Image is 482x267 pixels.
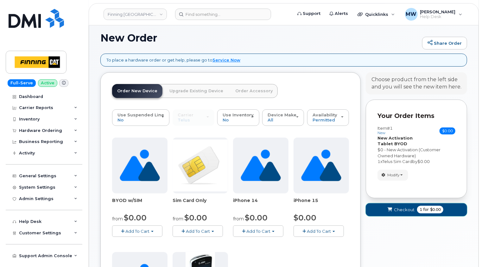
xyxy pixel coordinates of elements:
[377,141,407,146] strong: Tablet BYOD
[246,229,270,234] span: Add To Cart
[294,225,344,237] button: Add To Cart
[293,7,325,20] a: Support
[262,109,304,126] button: Device Make All
[112,225,162,237] button: Add To Cart
[377,159,455,165] div: x by
[307,229,331,234] span: Add To Cart
[112,216,123,222] small: from
[268,117,273,122] span: All
[377,126,393,135] h3: Item
[401,8,467,21] div: Matthew Walshe
[387,126,393,131] span: #1
[230,84,278,98] a: Order Accessory
[353,8,399,21] div: Quicklinks
[420,14,456,19] span: Help Desk
[173,197,228,210] div: Sim Card Only
[366,203,467,216] button: Checkout 1 for $0.00
[377,111,455,120] p: Your Order Items
[233,225,283,237] button: Add To Cart
[112,197,168,210] div: BYOD w/SIM
[184,213,207,222] span: $0.00
[245,213,268,222] span: $0.00
[303,10,320,17] span: Support
[223,117,229,122] span: No
[212,57,240,62] a: Service Now
[377,159,380,164] span: 1
[377,131,385,135] small: new
[325,7,352,20] a: Alerts
[294,213,316,222] span: $0.00
[268,112,296,117] span: Device Make
[377,135,413,140] strong: New Activation
[112,109,169,126] button: Use Suspended Line No
[417,159,430,164] span: $0.00
[382,159,412,164] span: Telus Sim Card
[106,57,240,63] p: To place a hardware order or get help, please go to
[420,9,456,14] span: [PERSON_NAME]
[223,112,254,117] span: Use Inventory
[313,117,335,122] span: Permitted
[335,10,348,17] span: Alerts
[173,225,223,237] button: Add To Cart
[313,112,337,117] span: Availability
[422,207,430,212] span: for
[125,229,149,234] span: Add To Cart
[104,9,167,20] a: Finning Canada
[394,207,415,213] span: Checkout
[175,9,271,20] input: Find something...
[422,37,467,49] a: Share Order
[117,112,164,117] span: Use Suspended Line
[241,138,281,193] img: no_image_found-2caef05468ed5679b831cfe6fc140e25e0c280774317ffc20a367ab7fd17291e.png
[173,216,183,222] small: from
[217,109,259,126] button: Use Inventory No
[173,140,228,192] img: ______________2020-08-11___23.11.32.png
[100,32,419,43] h1: New Order
[186,229,210,234] span: Add To Cart
[112,84,162,98] a: Order New Device
[440,127,455,134] span: $0.00
[377,147,455,159] div: $0 - New Activation (Customer Owned Hardware)
[365,12,388,17] span: Quicklinks
[377,170,408,181] button: Modify
[406,10,417,18] span: MW
[124,213,147,222] span: $0.00
[387,172,400,178] span: Modify
[430,207,441,212] span: $0.00
[301,138,341,193] img: no_image_found-2caef05468ed5679b831cfe6fc140e25e0c280774317ffc20a367ab7fd17291e.png
[420,207,422,212] span: 1
[294,197,349,210] div: iPhone 15
[307,109,349,126] button: Availability Permitted
[117,117,124,122] span: No
[233,197,289,210] div: iPhone 14
[164,84,228,98] a: Upgrade Existing Device
[233,216,244,222] small: from
[120,138,160,193] img: no_image_found-2caef05468ed5679b831cfe6fc140e25e0c280774317ffc20a367ab7fd17291e.png
[371,76,461,91] div: Choose product from the left side and you will see the new item here.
